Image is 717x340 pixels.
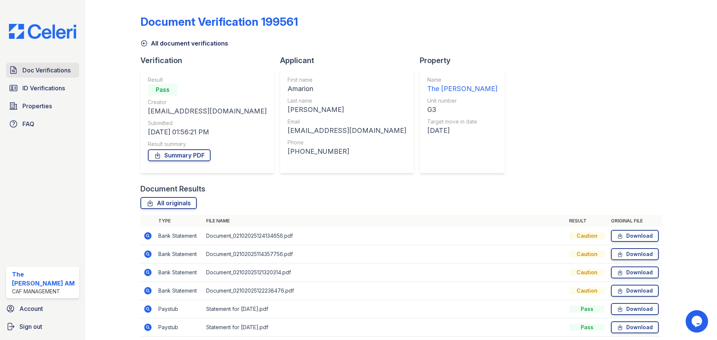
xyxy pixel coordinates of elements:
[427,76,497,84] div: Name
[686,310,710,333] iframe: chat widget
[288,125,406,136] div: [EMAIL_ADDRESS][DOMAIN_NAME]
[611,303,659,315] a: Download
[22,119,34,128] span: FAQ
[427,97,497,105] div: Unit number
[569,232,605,240] div: Caution
[203,245,566,263] td: Document_02102025114357756.pdf
[280,55,420,66] div: Applicant
[12,270,76,288] div: The [PERSON_NAME] AM
[611,248,659,260] a: Download
[148,119,267,127] div: Submitted
[203,300,566,318] td: Statement for [DATE].pdf
[611,285,659,297] a: Download
[12,288,76,295] div: CAF Management
[569,269,605,276] div: Caution
[148,84,178,96] div: Pass
[6,63,79,78] a: Doc Verifications
[3,301,82,316] a: Account
[427,76,497,94] a: Name The [PERSON_NAME]
[155,215,203,227] th: Type
[569,324,605,331] div: Pass
[203,215,566,227] th: File name
[203,318,566,337] td: Statement for [DATE].pdf
[427,105,497,115] div: G3
[22,66,71,75] span: Doc Verifications
[22,102,52,110] span: Properties
[608,215,662,227] th: Original file
[19,304,43,313] span: Account
[148,149,211,161] a: Summary PDF
[288,76,406,84] div: First name
[6,81,79,96] a: ID Verifications
[140,15,298,28] div: Document Verification 199561
[288,105,406,115] div: [PERSON_NAME]
[155,282,203,300] td: Bank Statement
[148,127,267,137] div: [DATE] 01:56:21 PM
[288,146,406,157] div: [PHONE_NUMBER]
[148,140,267,148] div: Result summary
[148,76,267,84] div: Result
[155,263,203,282] td: Bank Statement
[155,227,203,245] td: Bank Statement
[569,250,605,258] div: Caution
[203,227,566,245] td: Document_02102025124134656.pdf
[566,215,608,227] th: Result
[569,305,605,313] div: Pass
[288,84,406,94] div: Amarion
[611,230,659,242] a: Download
[569,287,605,294] div: Caution
[140,184,205,194] div: Document Results
[140,39,228,48] a: All document verifications
[420,55,511,66] div: Property
[288,97,406,105] div: Last name
[6,99,79,113] a: Properties
[611,321,659,333] a: Download
[140,197,197,209] a: All originals
[3,24,82,39] img: CE_Logo_Blue-a8612792a0a2168367f1c8372b55b34899dd931a85d93a1a3d3e32e68fde9ad4.png
[155,300,203,318] td: Paystub
[6,116,79,131] a: FAQ
[288,139,406,146] div: Phone
[611,266,659,278] a: Download
[155,245,203,263] td: Bank Statement
[203,282,566,300] td: Document_02102025122238476.pdf
[427,118,497,125] div: Target move in date
[3,319,82,334] a: Sign out
[22,84,65,93] span: ID Verifications
[155,318,203,337] td: Paystub
[427,125,497,136] div: [DATE]
[148,99,267,106] div: Creator
[140,55,280,66] div: Verification
[203,263,566,282] td: Document_02102025121320314.pdf
[148,106,267,116] div: [EMAIL_ADDRESS][DOMAIN_NAME]
[427,84,497,94] div: The [PERSON_NAME]
[288,118,406,125] div: Email
[19,322,42,331] span: Sign out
